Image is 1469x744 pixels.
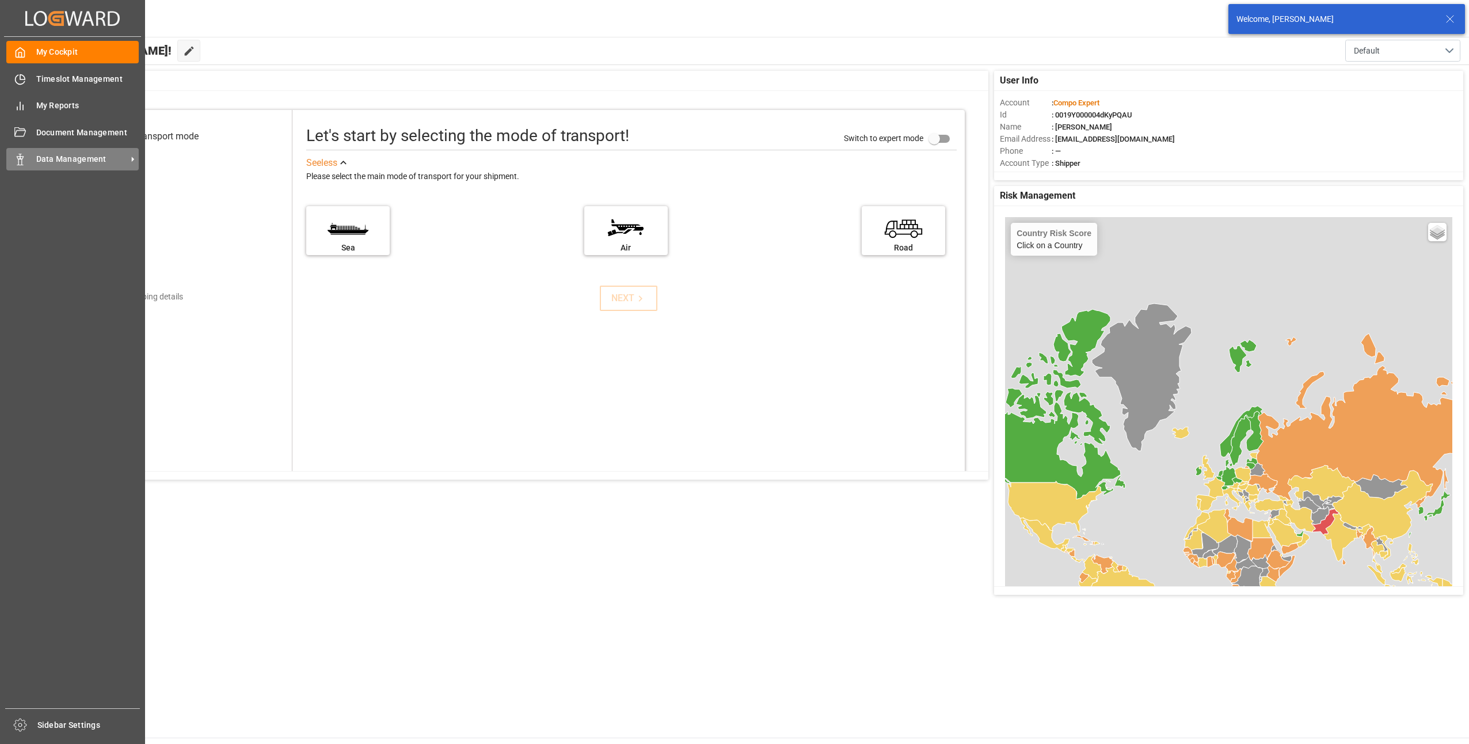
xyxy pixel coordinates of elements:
div: Let's start by selecting the mode of transport! [306,124,629,148]
span: Timeslot Management [36,73,139,85]
a: Timeslot Management [6,67,139,90]
div: Road [867,242,939,254]
span: : [EMAIL_ADDRESS][DOMAIN_NAME] [1052,135,1175,143]
span: My Reports [36,100,139,112]
div: Welcome, [PERSON_NAME] [1236,13,1434,25]
div: Air [590,242,662,254]
span: Id [1000,109,1052,121]
span: Compo Expert [1053,98,1099,107]
span: Default [1354,45,1380,57]
a: My Cockpit [6,41,139,63]
span: : [PERSON_NAME] [1052,123,1112,131]
div: Select transport mode [109,130,199,143]
div: Please select the main mode of transport for your shipment. [306,170,957,184]
span: Name [1000,121,1052,133]
div: Click on a Country [1017,229,1091,250]
span: Document Management [36,127,139,139]
span: Account [1000,97,1052,109]
span: : — [1052,147,1061,155]
div: Sea [312,242,384,254]
span: : [1052,98,1099,107]
div: See less [306,156,337,170]
span: Switch to expert mode [844,134,923,143]
div: Add shipping details [111,291,183,303]
div: NEXT [611,291,646,305]
span: : Shipper [1052,159,1080,168]
a: Layers [1428,223,1447,241]
span: My Cockpit [36,46,139,58]
span: Risk Management [1000,189,1075,203]
button: open menu [1345,40,1460,62]
span: : 0019Y000004dKyPQAU [1052,111,1132,119]
span: Phone [1000,145,1052,157]
span: Sidebar Settings [37,719,140,731]
button: NEXT [600,286,657,311]
span: User Info [1000,74,1038,88]
h4: Country Risk Score [1017,229,1091,238]
span: Data Management [36,153,127,165]
span: Account Type [1000,157,1052,169]
span: Email Address [1000,133,1052,145]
